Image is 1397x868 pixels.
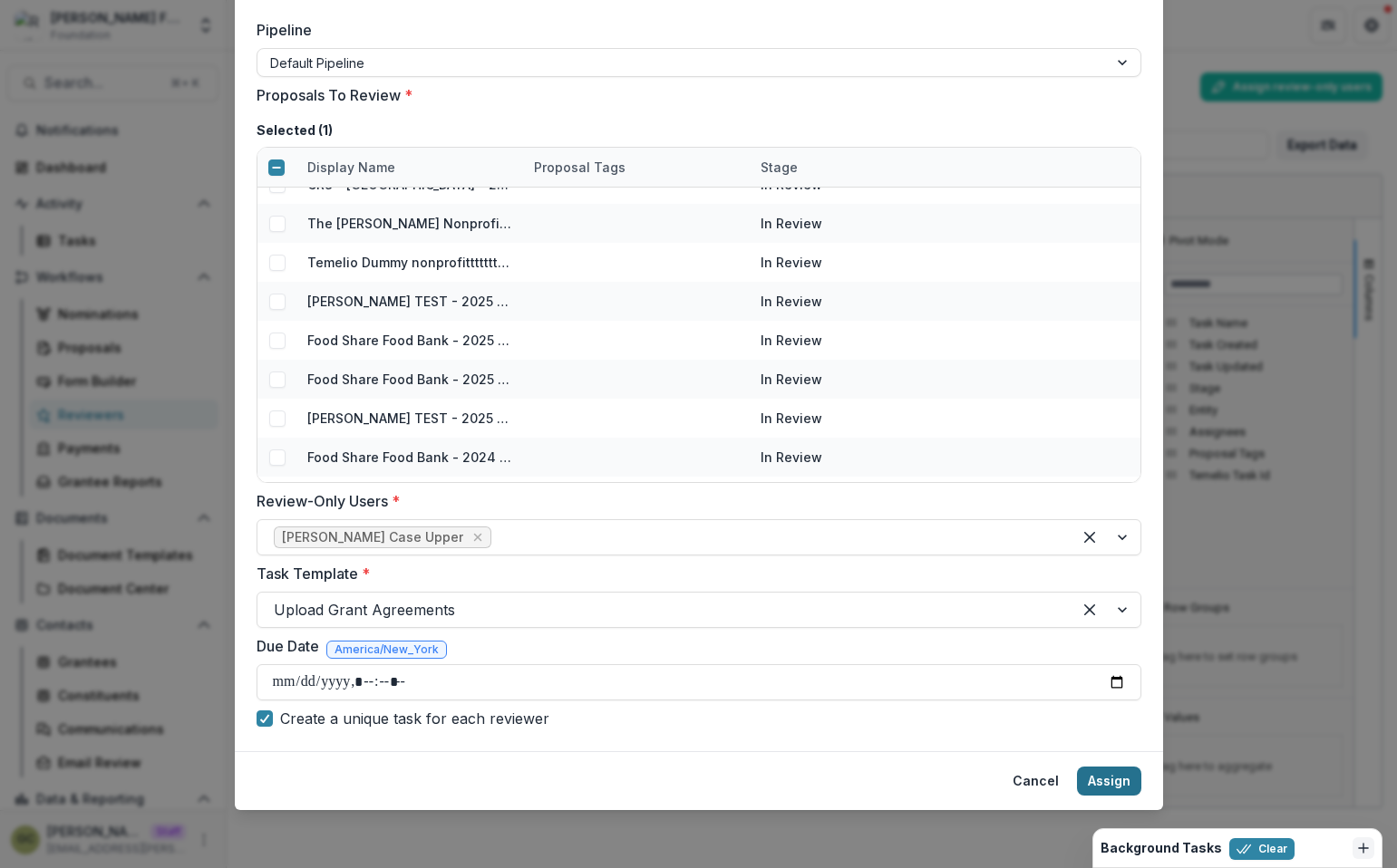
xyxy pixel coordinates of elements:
label: Task Template [257,563,1130,584]
label: Due Date [257,635,319,657]
p: Selected ( 1 ) [257,121,1141,140]
button: Cancel [1002,767,1070,796]
h2: Background Tasks [1101,841,1222,856]
div: In Review [761,448,822,467]
button: Clear [1229,838,1295,860]
div: Clear selected options [1075,595,1104,624]
span: Create a unique task for each reviewer [280,708,549,729]
div: In Review [761,409,822,428]
label: Review-Only Users [257,490,1130,512]
div: Food Share Food Bank - 2024 - Date Test [307,448,512,467]
div: Display Name [296,148,523,187]
div: Stage [750,148,976,187]
div: In Review [761,253,822,272]
span: America/New_York [335,643,439,656]
button: Assign [1077,767,1141,796]
span: [PERSON_NAME] Case Upper [282,530,463,545]
div: Remove Ruthwick Case Upper [469,528,487,546]
div: The [PERSON_NAME] Nonprofit - 2025 - Historical Form [307,214,512,233]
div: Food Share Food Bank - 2025 - asdasdasd [307,370,512,389]
div: [PERSON_NAME] TEST - 2025 - Document Template F2 [307,292,512,311]
div: Display Name [296,158,406,177]
div: [PERSON_NAME] TEST - 2025 - New [307,409,512,428]
div: Proposal Tags [523,158,636,177]
div: Proposal Tags [523,148,750,187]
div: In Review [761,370,822,389]
div: Stage [750,158,809,177]
div: In Review [761,292,822,311]
button: Dismiss [1353,837,1374,859]
div: Food Share Food Bank - 2025 - Block for Reviewers [307,331,512,350]
label: Pipeline [257,19,1130,41]
div: In Review [761,331,822,350]
label: Proposals To Review [257,84,1130,106]
div: Clear selected options [1075,523,1104,552]
div: In Review [761,214,822,233]
div: Temelio Dummy nonprofittttttttt a4 sda16s5d - 2025 - Block for Reviewers [307,253,512,272]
